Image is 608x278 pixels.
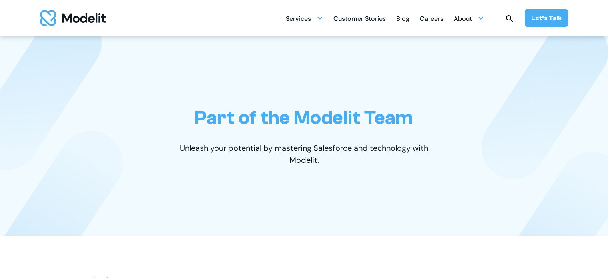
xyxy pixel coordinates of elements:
[454,12,472,27] div: About
[420,12,443,27] div: Careers
[195,106,413,129] h1: Part of the Modelit Team
[286,12,311,27] div: Services
[525,9,568,27] a: Let’s Talk
[333,10,386,26] a: Customer Stories
[454,10,484,26] div: About
[396,10,409,26] a: Blog
[420,10,443,26] a: Careers
[333,12,386,27] div: Customer Stories
[40,10,106,26] a: home
[40,10,106,26] img: modelit logo
[166,142,442,166] p: Unleash your potential by mastering Salesforce and technology with Modelit.
[531,14,562,22] div: Let’s Talk
[286,10,323,26] div: Services
[396,12,409,27] div: Blog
